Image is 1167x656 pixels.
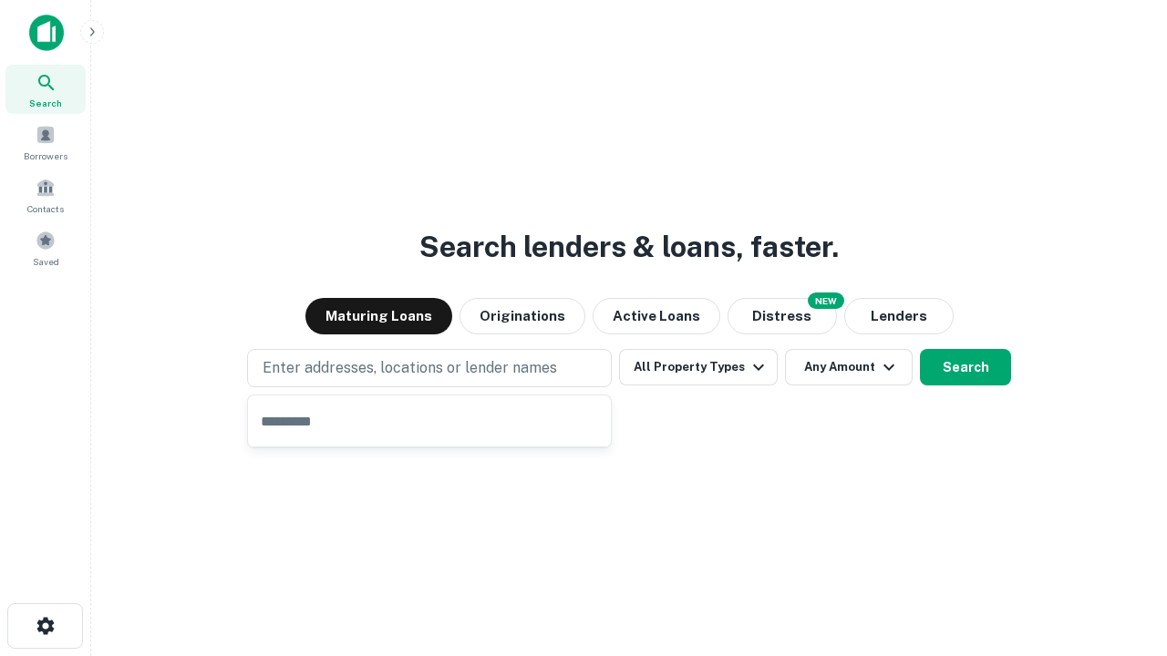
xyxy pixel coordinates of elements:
button: Originations [460,298,585,334]
button: All Property Types [619,349,778,385]
button: Enter addresses, locations or lender names [247,349,612,387]
a: Saved [5,223,86,272]
button: Any Amount [785,349,913,385]
img: capitalize-icon.png [29,15,64,51]
span: Search [29,96,62,110]
button: Lenders [844,298,954,334]
button: Search [920,349,1011,385]
p: Enter addresses, locations or lender names [263,357,557,379]
h3: Search lenders & loans, faster. [419,225,839,269]
span: Borrowers [24,149,67,163]
a: Borrowers [5,118,86,167]
span: Contacts [27,201,64,216]
button: Search distressed loans with lien and other non-mortgage details. [728,298,837,334]
iframe: Chat Widget [1076,510,1167,598]
a: Contacts [5,170,86,220]
button: Maturing Loans [305,298,452,334]
span: Saved [33,254,59,269]
button: Active Loans [593,298,720,334]
div: NEW [808,292,844,309]
a: Search [5,65,86,114]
